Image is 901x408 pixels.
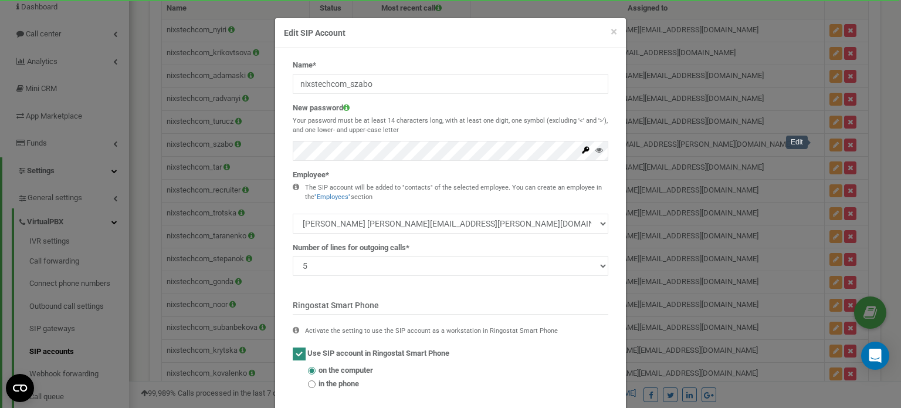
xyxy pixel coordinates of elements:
label: Employee* [293,170,329,181]
h4: Edit SIP Account [284,27,617,39]
span: in the phone [319,379,359,390]
input: on the computer [308,367,316,375]
div: Activate the setting to use the SIP account as a workstation in Ringostat Smart Phone [305,326,558,336]
a: "Employees" [314,193,351,201]
label: Name* [293,60,316,71]
div: Open Intercom Messenger [861,342,889,370]
p: Your password must be at least 14 characters long, with at least one digit, one symbol (excluding... [293,116,608,134]
p: Ringostat Smart Phone [293,299,608,315]
div: The SIP account will be added to "contacts" of the selected employee. You can create an employee ... [305,183,608,201]
div: Edit [786,136,808,149]
span: × [611,25,617,39]
label: New password [293,103,350,114]
button: Open CMP widget [6,374,34,402]
span: on the computer [319,365,373,376]
span: Use SIP account in Ringostat Smart Phone [307,349,449,358]
label: Number of lines for outgoing calls* [293,242,409,254]
input: in the phone [308,380,316,388]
